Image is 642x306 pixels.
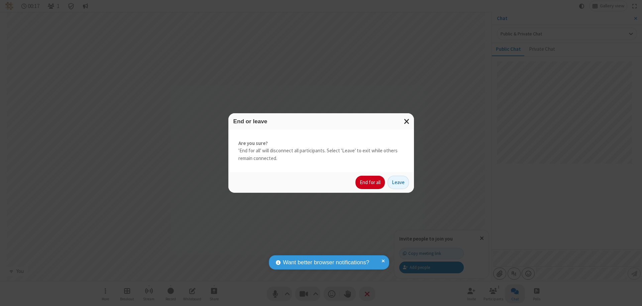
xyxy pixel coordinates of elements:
button: Close modal [400,113,414,130]
button: Leave [388,176,409,189]
span: Want better browser notifications? [283,258,369,267]
strong: Are you sure? [238,140,404,147]
button: End for all [355,176,385,189]
div: 'End for all' will disconnect all participants. Select 'Leave' to exit while others remain connec... [228,130,414,172]
h3: End or leave [233,118,409,125]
